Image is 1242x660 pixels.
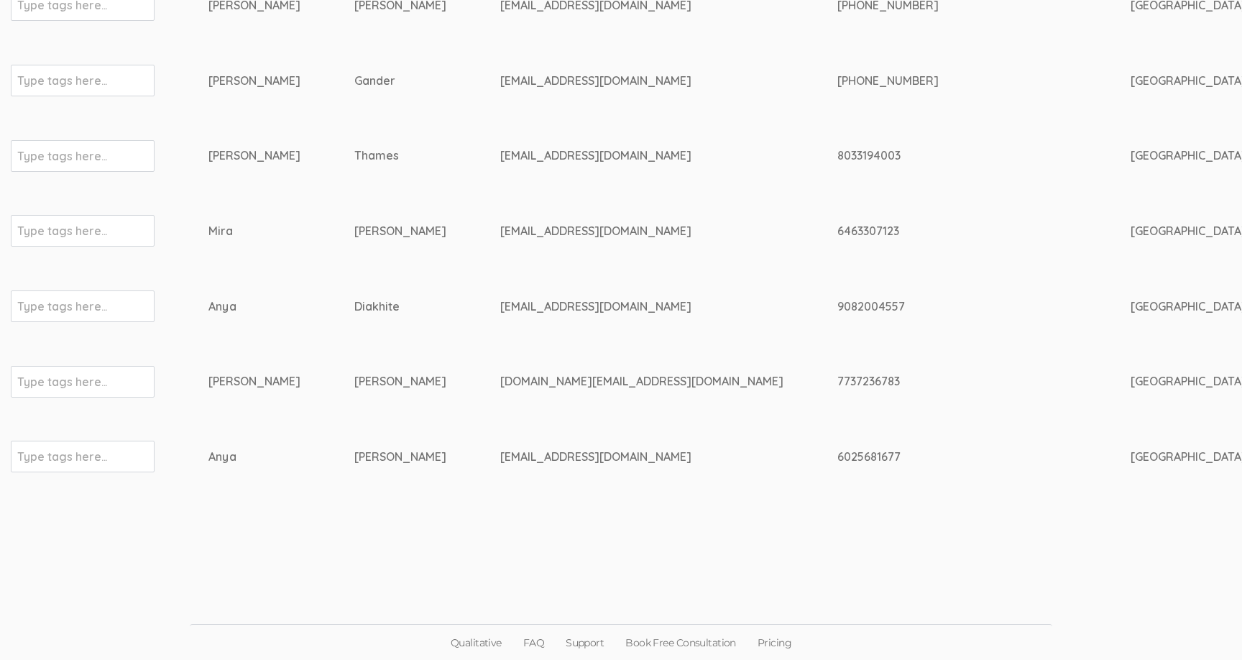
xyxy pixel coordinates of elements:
[354,298,446,315] div: Diakhite
[208,449,300,465] div: Anya
[354,449,446,465] div: [PERSON_NAME]
[17,71,107,90] input: Type tags here...
[354,373,446,390] div: [PERSON_NAME]
[837,73,1077,89] div: [PHONE_NUMBER]
[500,147,783,164] div: [EMAIL_ADDRESS][DOMAIN_NAME]
[17,372,107,391] input: Type tags here...
[17,147,107,165] input: Type tags here...
[208,223,300,239] div: Mira
[208,298,300,315] div: Anya
[208,147,300,164] div: [PERSON_NAME]
[354,223,446,239] div: [PERSON_NAME]
[354,73,446,89] div: Gander
[500,73,783,89] div: [EMAIL_ADDRESS][DOMAIN_NAME]
[208,373,300,390] div: [PERSON_NAME]
[837,223,1077,239] div: 6463307123
[1170,591,1242,660] iframe: Chat Widget
[354,147,446,164] div: Thames
[500,223,783,239] div: [EMAIL_ADDRESS][DOMAIN_NAME]
[17,297,107,316] input: Type tags here...
[17,447,107,466] input: Type tags here...
[500,449,783,465] div: [EMAIL_ADDRESS][DOMAIN_NAME]
[837,147,1077,164] div: 8033194003
[17,221,107,240] input: Type tags here...
[837,298,1077,315] div: 9082004557
[500,373,783,390] div: [DOMAIN_NAME][EMAIL_ADDRESS][DOMAIN_NAME]
[208,73,300,89] div: [PERSON_NAME]
[837,449,1077,465] div: 6025681677
[500,298,783,315] div: [EMAIL_ADDRESS][DOMAIN_NAME]
[837,373,1077,390] div: 7737236783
